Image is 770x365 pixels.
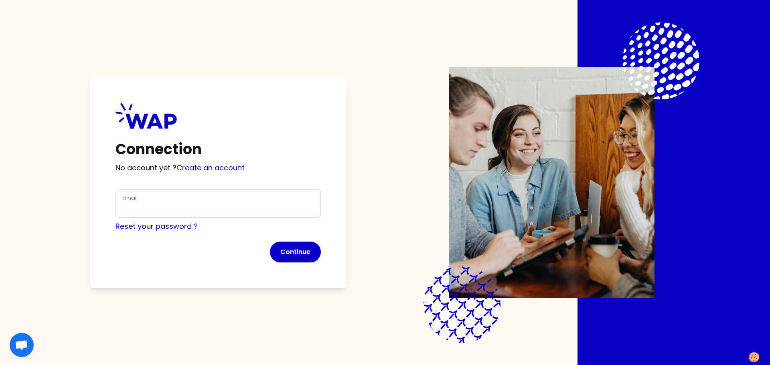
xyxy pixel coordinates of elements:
h1: Connection [115,141,321,157]
a: Reset your password ? [115,221,198,231]
p: No account yet ? [115,162,321,173]
img: Description [449,67,654,298]
label: Email [122,194,138,202]
div: Open chat [10,333,34,357]
button: Continue [270,242,321,262]
a: Create an account [176,163,245,173]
